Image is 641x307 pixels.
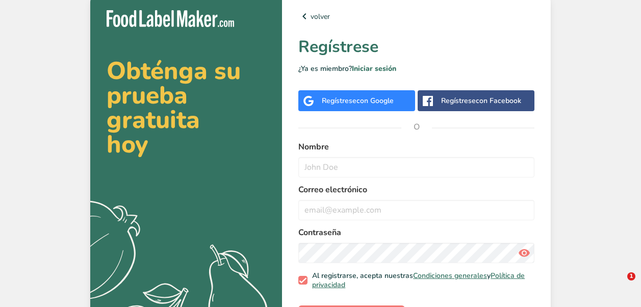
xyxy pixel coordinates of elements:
[352,64,396,73] a: Iniciar sesión
[298,226,534,239] label: Contraseña
[312,271,525,290] a: Política de privacidad
[606,272,631,297] iframe: Intercom live chat
[413,271,487,280] a: Condiciones generales
[322,95,394,106] div: Regístrese
[298,35,534,59] h1: Regístrese
[298,141,534,153] label: Nombre
[107,59,266,157] h2: Obténga su prueba gratuita hoy
[627,272,635,280] span: 1
[476,96,521,106] span: con Facebook
[298,157,534,177] input: John Doe
[307,271,531,289] span: Al registrarse, acepta nuestras y
[107,10,234,27] img: Food Label Maker
[298,10,534,22] a: volver
[356,96,394,106] span: con Google
[298,184,534,196] label: Correo electrónico
[298,63,534,74] p: ¿Ya es miembro?
[401,112,432,142] span: O
[441,95,521,106] div: Regístrese
[298,200,534,220] input: email@example.com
